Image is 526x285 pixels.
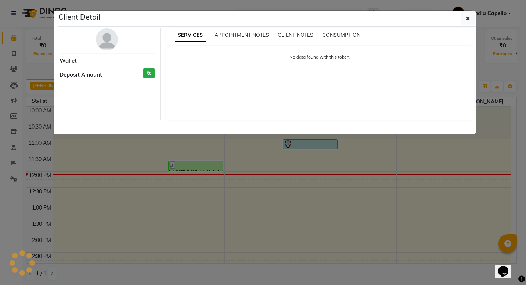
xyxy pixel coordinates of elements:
[60,57,77,65] span: Wallet
[322,32,360,38] span: CONSUMPTION
[58,11,100,22] h5: Client Detail
[173,54,467,60] p: No data found with this token.
[96,28,118,50] img: avatar
[60,71,102,79] span: Deposit Amount
[143,68,155,79] h3: ₹0
[495,256,519,278] iframe: chat widget
[215,32,269,38] span: APPOINTMENT NOTES
[175,29,206,42] span: SERVICES
[278,32,313,38] span: CLIENT NOTES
